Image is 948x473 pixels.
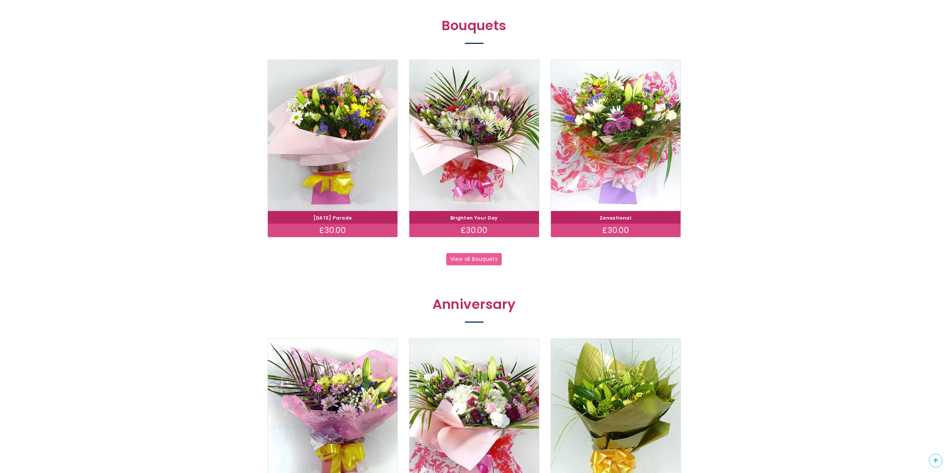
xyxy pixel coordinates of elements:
[409,224,539,237] div: £30.00
[268,60,397,211] img: Carnival Parade
[551,224,681,237] div: £30.00
[551,60,681,211] img: Zensational
[446,253,502,266] a: View all Bouquets
[313,215,352,221] a: [DATE] Parade
[312,18,636,38] h2: Bouquets
[312,297,636,316] h2: Anniversary
[450,215,498,221] a: Brighten Your Day
[268,224,397,237] div: £30.00
[600,215,631,221] a: Zensational
[409,60,539,211] img: Brighten Your Day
